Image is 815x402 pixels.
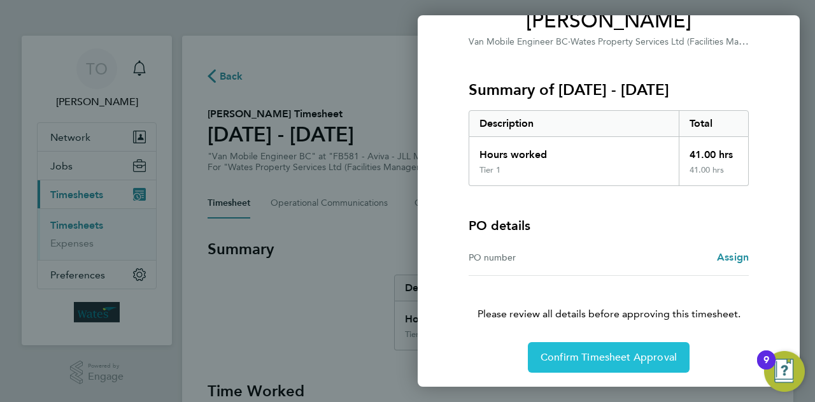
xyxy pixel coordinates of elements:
div: Summary of 20 - 26 Sep 2025 [469,110,749,186]
div: 41.00 hrs [679,137,749,165]
span: Wates Property Services Ltd (Facilities Management) [570,35,783,47]
h3: Summary of [DATE] - [DATE] [469,80,749,100]
span: Van Mobile Engineer BC [469,36,568,47]
span: Confirm Timesheet Approval [541,351,677,364]
div: Hours worked [469,137,679,165]
a: Assign [717,250,749,265]
span: · [568,36,570,47]
h4: PO details [469,217,530,234]
button: Open Resource Center, 9 new notifications [764,351,805,392]
div: 41.00 hrs [679,165,749,185]
p: Please review all details before approving this timesheet. [453,276,764,322]
span: Assign [717,251,749,263]
div: Description [469,111,679,136]
span: [PERSON_NAME] [469,8,749,34]
div: Tier 1 [479,165,500,175]
button: Confirm Timesheet Approval [528,342,690,373]
div: PO number [469,250,609,265]
div: Total [679,111,749,136]
div: 9 [763,360,769,377]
